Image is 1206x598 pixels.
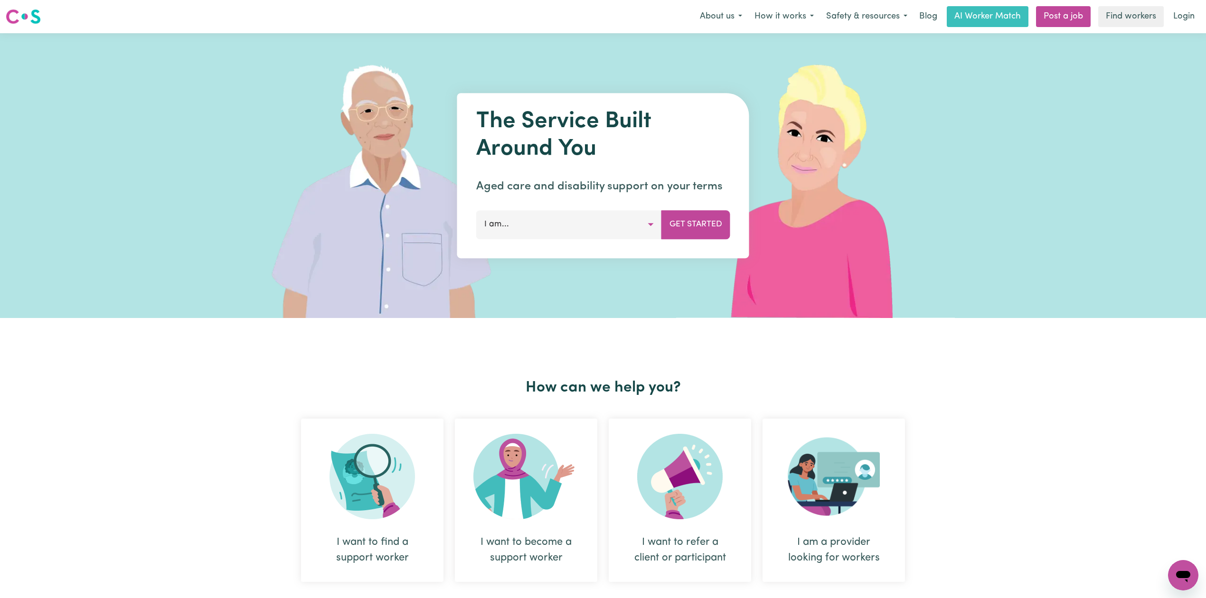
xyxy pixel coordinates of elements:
div: I want to become a support worker [455,419,597,582]
div: I want to refer a client or participant [631,534,728,566]
div: I want to become a support worker [478,534,575,566]
p: Aged care and disability support on your terms [476,178,730,195]
iframe: Button to launch messaging window [1168,560,1198,590]
img: Provider [788,434,880,519]
img: Search [330,434,415,519]
img: Refer [637,434,723,519]
a: AI Worker Match [947,6,1028,27]
button: How it works [748,7,820,27]
button: About us [694,7,748,27]
a: Post a job [1036,6,1091,27]
button: I am... [476,210,662,239]
a: Login [1168,6,1200,27]
a: Careseekers logo [6,6,41,28]
img: Become Worker [473,434,579,519]
button: Get Started [661,210,730,239]
img: Careseekers logo [6,8,41,25]
button: Safety & resources [820,7,914,27]
h1: The Service Built Around You [476,108,730,163]
div: I want to find a support worker [301,419,443,582]
h2: How can we help you? [295,379,911,397]
a: Find workers [1098,6,1164,27]
div: I am a provider looking for workers [763,419,905,582]
a: Blog [914,6,943,27]
div: I want to refer a client or participant [609,419,751,582]
div: I am a provider looking for workers [785,534,882,566]
div: I want to find a support worker [324,534,421,566]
